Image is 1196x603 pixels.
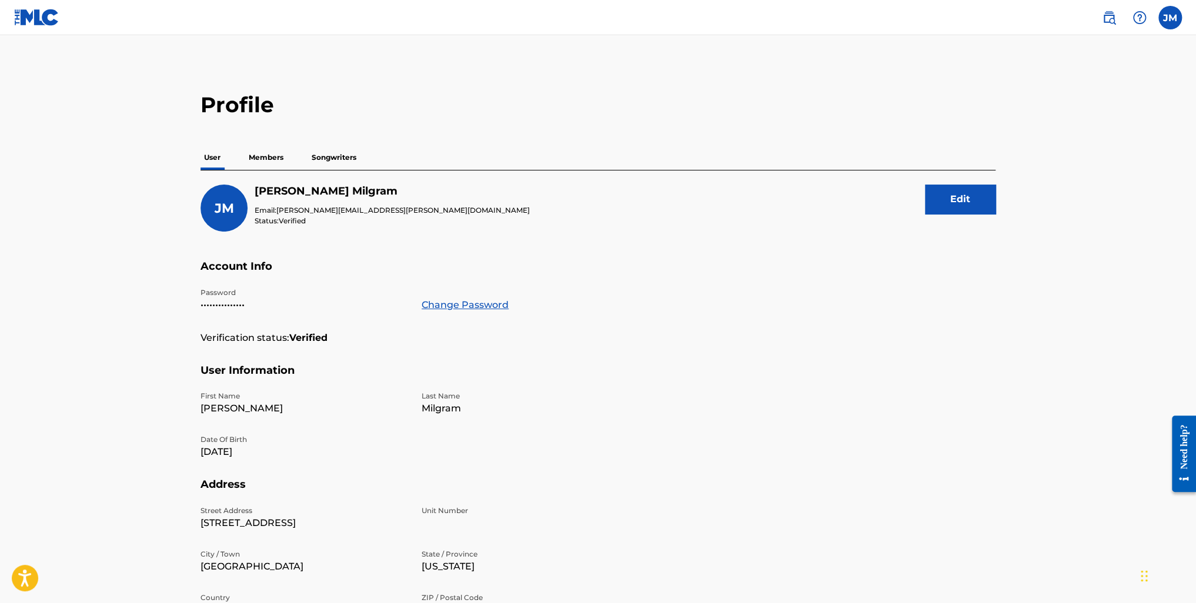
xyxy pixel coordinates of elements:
[201,445,407,459] p: [DATE]
[255,216,530,226] p: Status:
[255,205,530,216] p: Email:
[201,592,407,603] p: Country
[422,505,629,516] p: Unit Number
[276,206,530,215] span: [PERSON_NAME][EMAIL_ADDRESS][PERSON_NAME][DOMAIN_NAME]
[1137,547,1196,603] iframe: Chat Widget
[1102,11,1116,25] img: search
[422,401,629,416] p: Milgram
[422,592,629,603] p: ZIP / Postal Code
[245,145,287,170] p: Members
[1141,558,1148,594] div: Drag
[201,434,407,445] p: Date Of Birth
[201,560,407,574] p: [GEOGRAPHIC_DATA]
[422,391,629,401] p: Last Name
[1128,6,1151,29] div: Help
[201,516,407,530] p: [STREET_ADDRESS]
[1163,406,1196,501] iframe: Resource Center
[308,145,360,170] p: Songwriters
[201,478,995,505] h5: Address
[1132,11,1147,25] img: help
[422,298,509,312] a: Change Password
[201,401,407,416] p: [PERSON_NAME]
[201,549,407,560] p: City / Town
[422,560,629,574] p: [US_STATE]
[422,549,629,560] p: State / Province
[201,260,995,287] h5: Account Info
[289,331,328,345] strong: Verified
[201,505,407,516] p: Street Address
[201,298,407,312] p: •••••••••••••••
[1158,6,1182,29] div: User Menu
[1097,6,1121,29] a: Public Search
[201,287,407,298] p: Password
[215,200,234,216] span: JM
[255,185,530,198] h5: Jason Milgram
[925,185,995,214] button: Edit
[14,9,59,26] img: MLC Logo
[279,216,306,225] span: Verified
[201,145,224,170] p: User
[201,364,995,391] h5: User Information
[201,92,995,118] h2: Profile
[201,331,289,345] p: Verification status:
[201,391,407,401] p: First Name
